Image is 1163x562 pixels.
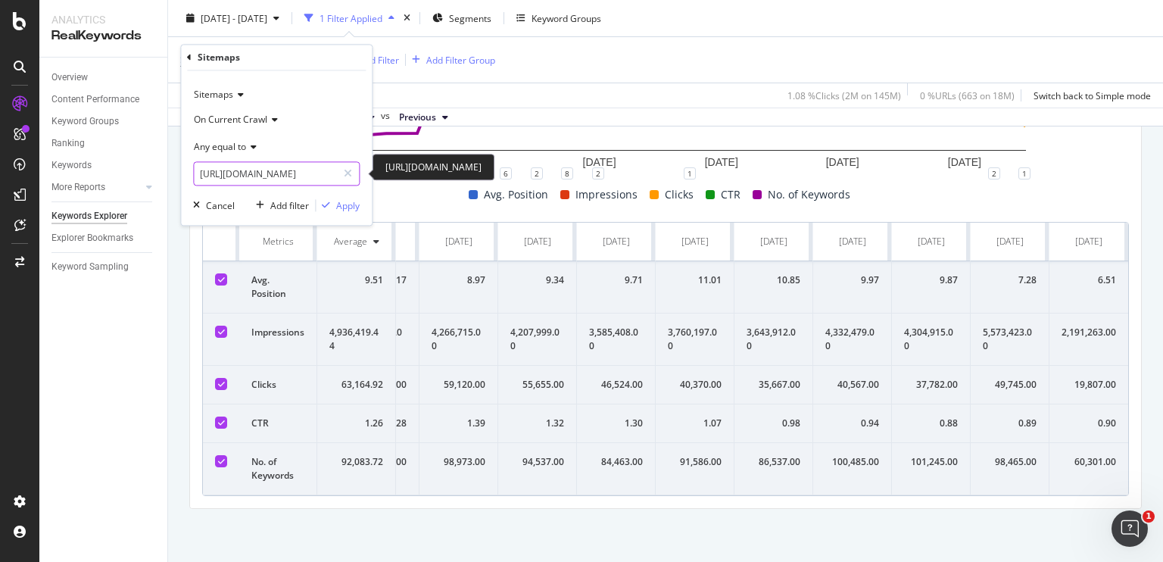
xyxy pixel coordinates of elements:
[51,158,92,173] div: Keywords
[51,259,129,275] div: Keyword Sampling
[603,235,630,248] div: [DATE]
[904,417,958,430] div: 0.88
[510,6,607,30] button: Keyword Groups
[194,113,267,126] span: On Current Crawl
[329,273,383,287] div: 9.51
[449,11,491,24] span: Segments
[373,154,494,180] div: [URL][DOMAIN_NAME]
[592,167,604,180] div: 2
[904,326,958,353] div: 4,304,915.00
[51,180,105,195] div: More Reports
[747,326,800,353] div: 3,643,912.00
[51,208,157,224] a: Keywords Explorer
[983,378,1037,392] div: 49,745.00
[251,235,304,248] div: Metrics
[760,235,787,248] div: [DATE]
[575,186,638,204] span: Impressions
[1018,167,1030,180] div: 1
[250,198,309,214] button: Add filter
[589,455,643,469] div: 84,463.00
[983,273,1037,287] div: 7.28
[825,273,879,287] div: 9.97
[426,53,495,66] div: Add Filter Group
[1062,417,1116,430] div: 0.90
[665,186,694,204] span: Clicks
[721,186,741,204] span: CTR
[51,70,157,86] a: Overview
[1062,326,1116,339] div: 2,191,263.00
[705,156,738,168] text: [DATE]
[1143,510,1155,523] span: 1
[1062,378,1116,392] div: 19,807.00
[320,11,382,24] div: 1 Filter Applied
[825,455,879,469] div: 100,485.00
[510,455,564,469] div: 94,537.00
[239,366,317,404] td: Clicks
[787,89,901,101] div: 1.08 % Clicks ( 2M on 145M )
[589,326,643,353] div: 3,585,408.00
[983,417,1037,430] div: 0.89
[329,417,383,430] div: 1.26
[500,167,512,180] div: 6
[668,455,722,469] div: 91,586.00
[432,417,485,430] div: 1.39
[583,156,616,168] text: [DATE]
[904,378,958,392] div: 37,782.00
[180,6,285,30] button: [DATE] - [DATE]
[51,70,88,86] div: Overview
[445,235,472,248] div: [DATE]
[983,455,1037,469] div: 98,465.00
[561,167,573,180] div: 8
[589,273,643,287] div: 9.71
[239,404,317,443] td: CTR
[194,89,233,101] span: Sitemaps
[825,378,879,392] div: 40,567.00
[51,27,155,45] div: RealKeywords
[51,92,139,108] div: Content Performance
[187,198,235,214] button: Cancel
[298,6,401,30] button: 1 Filter Applied
[329,455,383,469] div: 92,083.72
[399,111,436,124] span: Previous
[1062,455,1116,469] div: 60,301.00
[747,455,800,469] div: 86,537.00
[524,235,551,248] div: [DATE]
[51,230,157,246] a: Explorer Bookmarks
[329,326,383,353] div: 4,936,419.44
[681,235,709,248] div: [DATE]
[334,235,367,248] div: Average
[401,11,413,26] div: times
[904,455,958,469] div: 101,245.00
[432,378,485,392] div: 59,120.00
[201,11,267,24] span: [DATE] - [DATE]
[920,89,1015,101] div: 0 % URLs ( 663 on 18M )
[194,140,246,153] span: Any equal to
[948,156,981,168] text: [DATE]
[51,114,119,130] div: Keyword Groups
[51,208,127,224] div: Keywords Explorer
[510,273,564,287] div: 9.34
[983,326,1037,353] div: 5,573,423.00
[51,12,155,27] div: Analytics
[51,230,133,246] div: Explorer Bookmarks
[1075,235,1102,248] div: [DATE]
[532,11,601,24] div: Keyword Groups
[684,167,696,180] div: 1
[747,417,800,430] div: 0.98
[239,314,317,366] td: Impressions
[432,273,485,287] div: 8.97
[589,378,643,392] div: 46,524.00
[51,136,85,151] div: Ranking
[1112,510,1148,547] iframe: Intercom live chat
[668,273,722,287] div: 11.01
[668,417,722,430] div: 1.07
[51,180,142,195] a: More Reports
[239,261,317,314] td: Avg. Position
[406,51,495,69] button: Add Filter Group
[825,326,879,353] div: 4,332,479.00
[510,326,564,353] div: 4,207,999.00
[747,273,800,287] div: 10.85
[904,273,958,287] div: 9.87
[381,109,393,123] span: vs
[198,51,240,64] div: Sitemaps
